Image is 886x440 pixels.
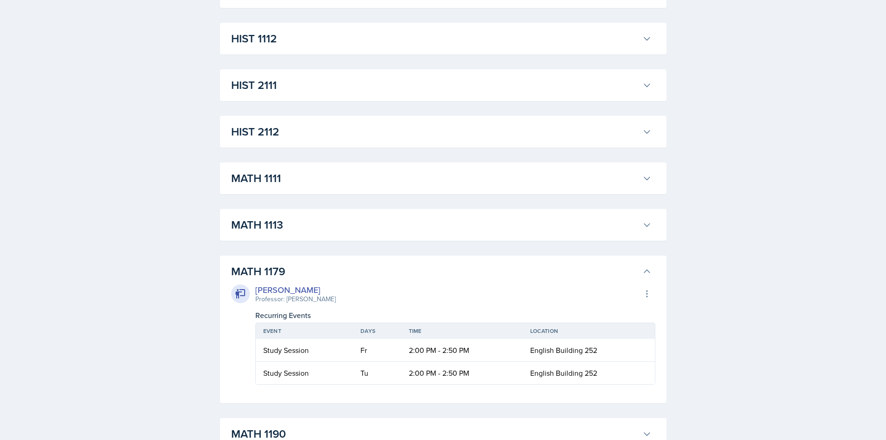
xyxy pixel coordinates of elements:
[231,217,639,233] h3: MATH 1113
[353,339,401,362] td: Fr
[231,77,639,94] h3: HIST 2111
[255,294,336,304] div: Professor: [PERSON_NAME]
[530,345,597,355] span: English Building 252
[229,261,653,282] button: MATH 1179
[401,323,523,339] th: Time
[353,362,401,384] td: Tu
[229,75,653,95] button: HIST 2111
[401,339,523,362] td: 2:00 PM - 2:50 PM
[263,367,346,379] div: Study Session
[401,362,523,384] td: 2:00 PM - 2:50 PM
[231,30,639,47] h3: HIST 1112
[530,368,597,378] span: English Building 252
[255,284,336,296] div: [PERSON_NAME]
[229,215,653,235] button: MATH 1113
[256,323,353,339] th: Event
[523,323,655,339] th: Location
[229,28,653,49] button: HIST 1112
[229,122,653,142] button: HIST 2112
[255,310,655,321] div: Recurring Events
[231,123,639,140] h3: HIST 2112
[229,168,653,189] button: MATH 1111
[231,170,639,187] h3: MATH 1111
[353,323,401,339] th: Days
[231,263,639,280] h3: MATH 1179
[263,345,346,356] div: Study Session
